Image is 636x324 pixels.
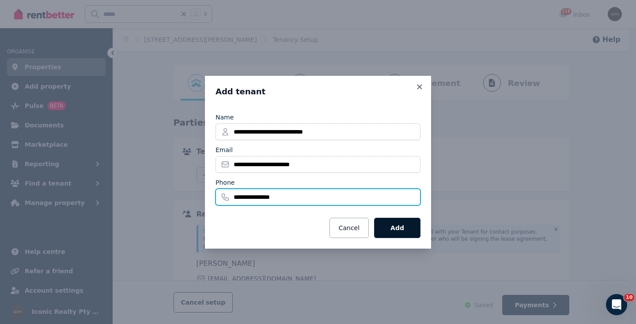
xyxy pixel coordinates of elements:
[216,86,420,97] h3: Add tenant
[606,294,627,315] iframe: Intercom live chat
[216,145,233,154] label: Email
[374,218,420,238] button: Add
[216,178,235,187] label: Phone
[624,294,634,301] span: 10
[329,218,369,238] button: Cancel
[216,113,234,122] label: Name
